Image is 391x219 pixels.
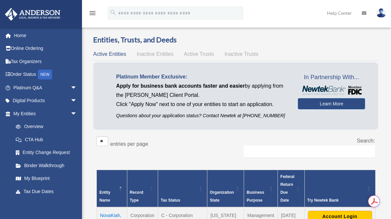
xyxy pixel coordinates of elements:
[158,170,207,207] th: Tax Status: Activate to sort
[304,170,375,207] th: Try Newtek Bank : Activate to sort
[9,133,84,146] a: CTA Hub
[89,11,96,17] a: menu
[99,190,110,203] span: Entity Name
[116,100,288,109] p: Click "Apply Now" next to one of your entities to start an application.
[110,9,117,16] i: search
[298,72,365,83] span: In Partnership With...
[298,98,365,109] a: Learn More
[5,81,87,94] a: Platinum Q&Aarrow_drop_down
[161,198,180,203] span: Tax Status
[137,51,174,57] span: Inactive Entities
[71,94,84,108] span: arrow_drop_down
[127,170,158,207] th: Record Type: Activate to sort
[210,190,234,203] span: Organization State
[89,9,96,17] i: menu
[5,94,87,107] a: Digital Productsarrow_drop_down
[97,170,127,207] th: Entity Name: Activate to invert sorting
[116,72,288,81] p: Platinum Member Exclusive:
[301,86,362,95] img: NewtekBankLogoSM.png
[116,112,288,120] p: Questions about your application status? Contact Newtek at [PHONE_NUMBER]
[71,81,84,95] span: arrow_drop_down
[9,185,84,198] a: Tax Due Dates
[280,174,295,203] span: Federal Return Due Date
[376,8,386,18] img: User Pic
[9,159,84,172] a: Binder Walkthrough
[110,141,148,147] label: entries per page
[116,83,245,89] span: Apply for business bank accounts faster and easier
[5,55,87,68] a: Tax Organizers
[71,107,84,120] span: arrow_drop_down
[225,51,258,57] span: Inactive Trusts
[278,170,304,207] th: Federal Return Due Date: Activate to sort
[116,81,288,100] p: by applying from the [PERSON_NAME] Client Portal.
[5,68,87,81] a: Order StatusNEW
[207,170,244,207] th: Organization State: Activate to sort
[93,51,126,57] span: Active Entities
[357,138,375,143] label: Search:
[5,29,87,42] a: Home
[130,190,143,203] span: Record Type
[38,70,52,79] div: NEW
[307,196,365,204] div: Try Newtek Bank
[9,172,84,185] a: My Blueprint
[93,35,378,45] h3: Entities, Trusts, and Deeds
[5,42,87,55] a: Online Ordering
[9,120,80,133] a: Overview
[9,146,84,159] a: Entity Change Request
[3,8,62,21] img: Anderson Advisors Platinum Portal
[308,213,372,218] a: Account Login
[5,107,84,120] a: My Entitiesarrow_drop_down
[184,51,214,57] span: Active Trusts
[244,170,278,207] th: Business Purpose: Activate to sort
[247,190,264,203] span: Business Purpose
